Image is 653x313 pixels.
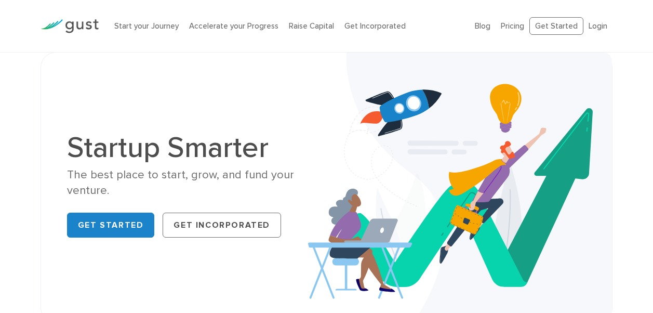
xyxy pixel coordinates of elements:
a: Raise Capital [289,21,334,31]
div: The best place to start, grow, and fund your venture. [67,167,319,198]
a: Login [589,21,607,31]
a: Start your Journey [114,21,179,31]
a: Get Started [67,213,155,238]
a: Accelerate your Progress [189,21,278,31]
a: Pricing [501,21,524,31]
a: Blog [475,21,490,31]
a: Get Incorporated [163,213,281,238]
a: Get Incorporated [344,21,406,31]
a: Get Started [529,17,583,35]
img: Gust Logo [41,19,99,33]
h1: Startup Smarter [67,133,319,162]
